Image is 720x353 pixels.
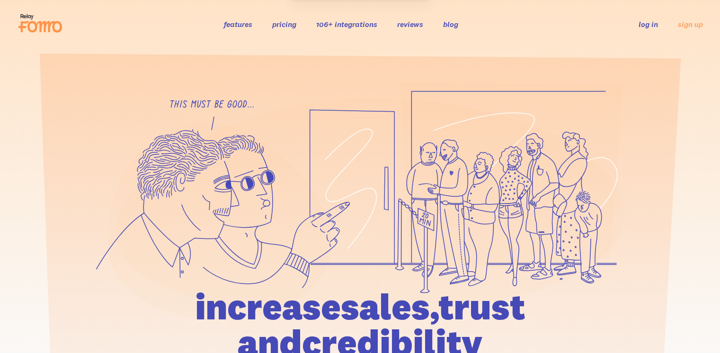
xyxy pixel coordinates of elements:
a: 106+ integrations [316,19,377,29]
a: features [224,19,252,29]
a: sign up [678,19,703,29]
a: reviews [397,19,423,29]
a: log in [639,19,658,29]
a: pricing [272,19,296,29]
a: blog [443,19,458,29]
